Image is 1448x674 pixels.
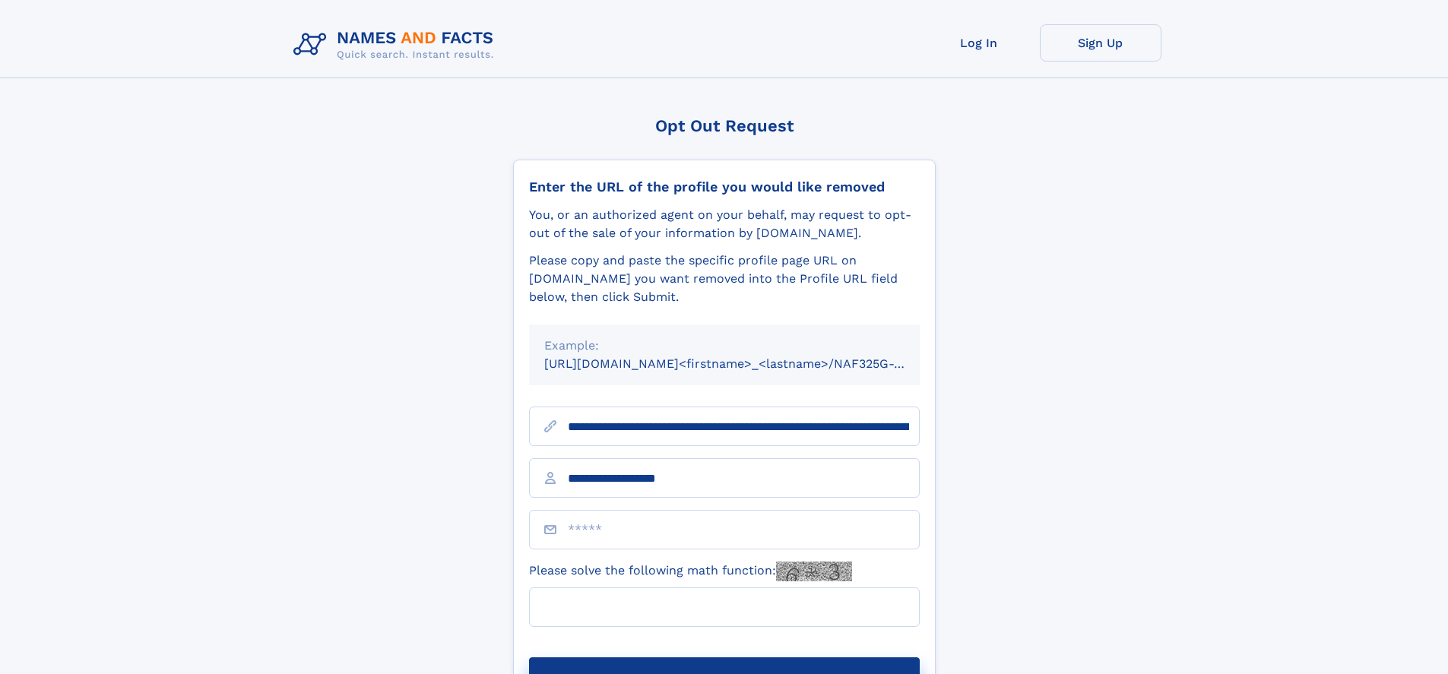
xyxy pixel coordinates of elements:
[529,562,852,581] label: Please solve the following math function:
[544,337,905,355] div: Example:
[918,24,1040,62] a: Log In
[544,356,949,371] small: [URL][DOMAIN_NAME]<firstname>_<lastname>/NAF325G-xxxxxxxx
[287,24,506,65] img: Logo Names and Facts
[529,179,920,195] div: Enter the URL of the profile you would like removed
[513,116,936,135] div: Opt Out Request
[1040,24,1161,62] a: Sign Up
[529,206,920,242] div: You, or an authorized agent on your behalf, may request to opt-out of the sale of your informatio...
[529,252,920,306] div: Please copy and paste the specific profile page URL on [DOMAIN_NAME] you want removed into the Pr...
